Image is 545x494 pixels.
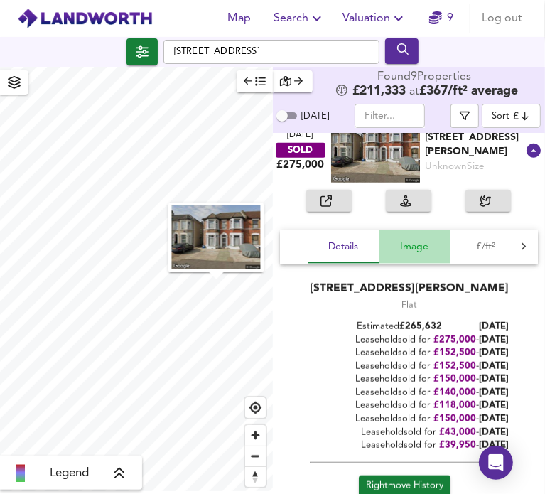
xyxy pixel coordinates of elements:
div: Leasehold sold for - [309,439,508,453]
span: [DATE] [478,441,508,450]
span: £ 140,000 [433,388,475,397]
span: £/ft² [459,238,513,256]
div: Run Your Search [385,38,419,65]
span: £ 152,500 [433,362,475,371]
div: Click to configure Search Settings [126,38,158,65]
span: Image [388,238,442,256]
span: Reset bearing to north [245,467,266,487]
span: £ 150,000 [433,375,475,384]
span: £ 39,950 [438,441,475,450]
span: £ 43,000 [438,428,475,437]
span: £ 367 / ft² average [419,85,518,97]
a: 9 [429,9,454,28]
button: Reset bearing to north [245,466,266,487]
div: [DATE] [288,129,313,141]
img: streetview [331,119,420,183]
span: [DATE] [478,414,508,424]
div: Unknown Size [426,160,485,173]
span: Map [222,9,257,28]
span: [DATE] [478,375,508,384]
div: Sort [492,109,509,123]
button: Find my location [245,397,266,418]
span: [DATE] [302,112,330,121]
div: Leasehold sold for - [309,334,508,348]
button: 9 [419,4,464,33]
div: Sort [482,104,541,128]
div: Leasehold sold for - [309,373,508,387]
span: [DATE] [478,428,508,437]
img: streetview [172,205,261,269]
span: [DATE] [478,401,508,410]
span: [DATE] [478,362,508,371]
span: Legend [50,465,89,482]
span: £ 152,500 [433,348,475,358]
div: Leasehold sold for - [309,426,508,440]
div: Flat [309,299,508,312]
div: Estimated [309,321,508,334]
b: [DATE] [478,322,508,331]
div: SOLD [276,143,325,158]
span: £ 275,000 [433,335,475,345]
div: [STREET_ADDRESS][PERSON_NAME] [309,281,508,296]
div: £275,000 [276,158,324,172]
img: logo [17,8,153,29]
div: [STREET_ADDRESS][PERSON_NAME] [426,130,526,159]
span: Log out [482,9,522,28]
div: Open Intercom Messenger [479,446,513,480]
button: Valuation [337,4,413,33]
div: Leasehold sold for - [309,360,508,374]
svg: Show Details [525,142,542,159]
button: Log out [476,4,528,33]
span: Zoom out [245,446,266,466]
div: Leasehold sold for - [309,413,508,426]
span: Details [317,238,371,256]
span: £ 118,000 [433,401,475,410]
input: Enter a location... [163,40,379,64]
div: Leasehold sold for - [309,347,508,360]
span: [DATE] [478,388,508,397]
span: £ 265,632 [399,322,441,331]
button: Map [217,4,262,33]
div: Leasehold sold for - [309,399,508,413]
span: [DATE] [478,348,508,358]
span: Search [274,9,325,28]
span: £ 150,000 [433,414,475,424]
input: Filter... [355,104,425,128]
div: Found 9 Propert ies [378,70,475,85]
button: Search [268,4,331,33]
span: Valuation [342,9,407,28]
div: Leasehold sold for - [309,387,508,400]
button: Zoom out [245,446,266,466]
span: at [409,86,419,97]
button: Zoom in [245,425,266,446]
span: £ 211,333 [352,85,406,99]
span: [DATE] [478,335,508,345]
